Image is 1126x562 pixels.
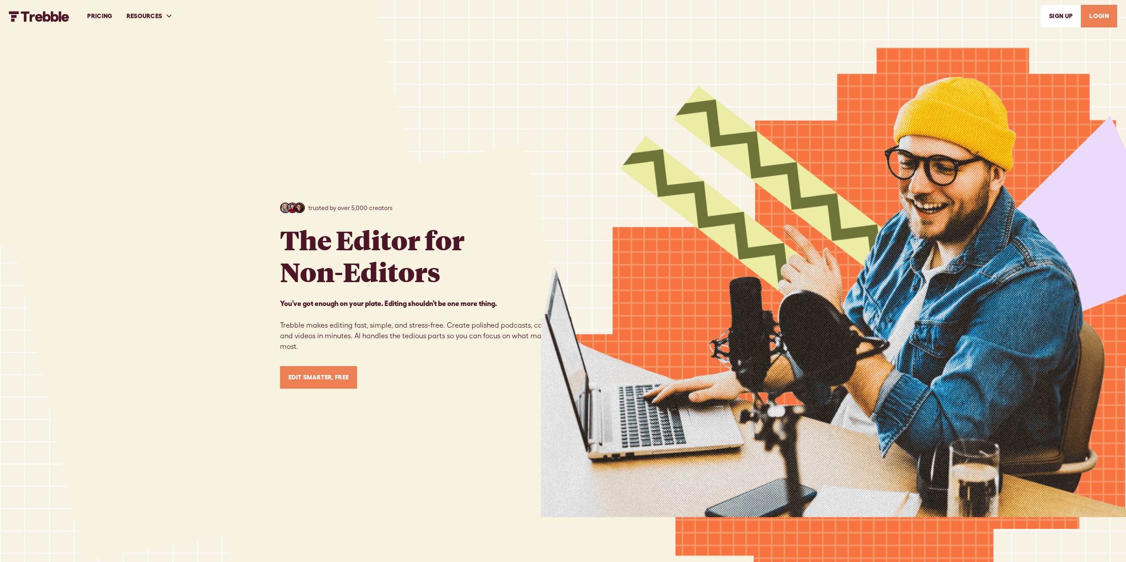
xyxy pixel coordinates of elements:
a: home [9,10,69,21]
p: trusted by over 5,000 creators [308,203,392,213]
div: RESOURCES [119,1,180,31]
a: SIGn UP [1041,5,1081,27]
a: PRICING [80,1,119,31]
p: Trebble makes editing fast, simple, and stress-free. Create polished podcasts, courses, and video... [280,298,563,352]
a: LOGIN [1081,5,1117,27]
h1: The Editor for Non-Editors [280,224,465,287]
div: RESOURCES [127,11,162,21]
a: Edit Smarter, Free [280,366,357,389]
strong: You’ve got enough on your plate. Editing shouldn’t be one more thing. ‍ [280,299,497,307]
img: Trebble FM Logo [9,11,69,22]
